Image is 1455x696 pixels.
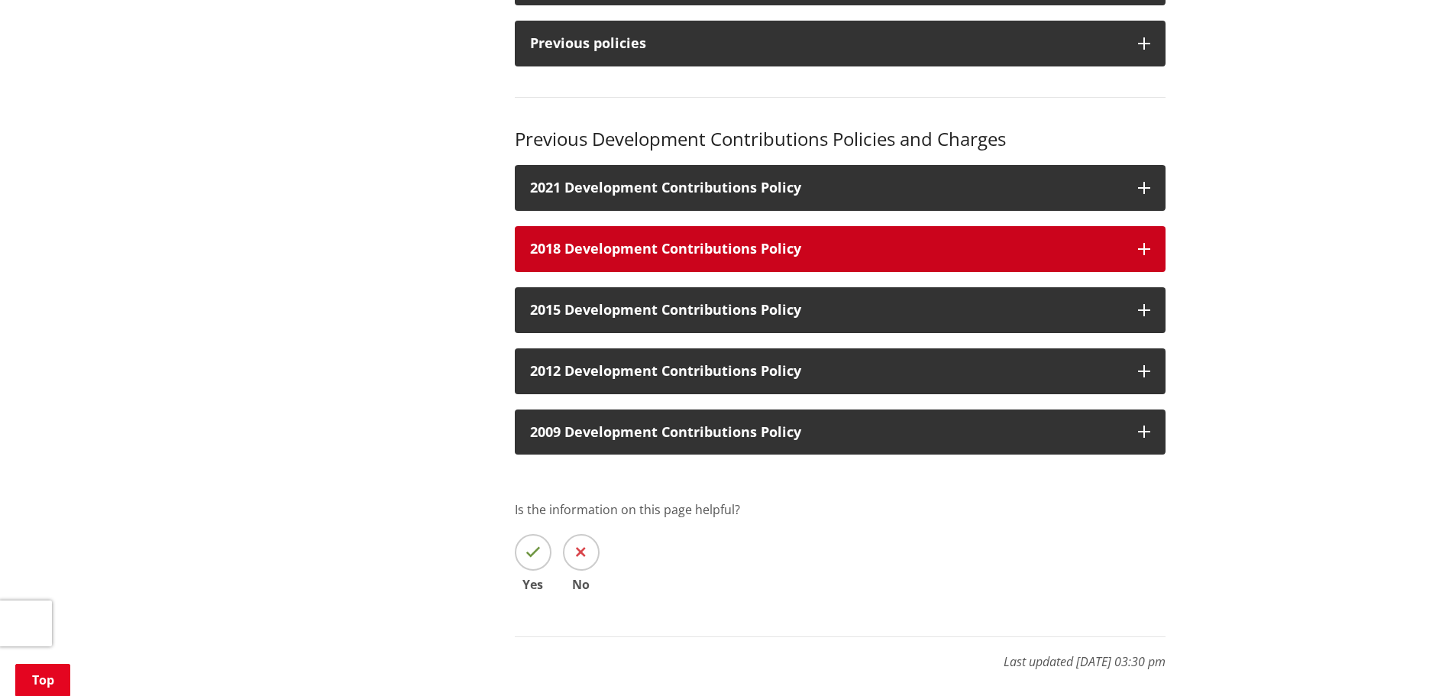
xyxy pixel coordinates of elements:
h3: 2012 Development Contributions Policy [530,364,1123,379]
h3: Previous Development Contributions Policies and Charges [515,128,1166,151]
button: Previous policies [515,21,1166,66]
button: 2012 Development Contributions Policy [515,348,1166,394]
span: Yes [515,578,551,591]
p: Last updated [DATE] 03:30 pm [515,636,1166,671]
iframe: Messenger Launcher [1385,632,1440,687]
h3: 2021 Development Contributions Policy [530,180,1123,196]
div: Previous policies [530,36,1123,51]
button: 2009 Development Contributions Policy [515,410,1166,455]
h3: 2009 Development Contributions Policy [530,425,1123,440]
h3: 2015 Development Contributions Policy [530,303,1123,318]
span: No [563,578,600,591]
a: Top [15,664,70,696]
p: Is the information on this page helpful? [515,500,1166,519]
button: 2018 Development Contributions Policy [515,226,1166,272]
h3: 2018 Development Contributions Policy [530,241,1123,257]
button: 2015 Development Contributions Policy [515,287,1166,333]
button: 2021 Development Contributions Policy [515,165,1166,211]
